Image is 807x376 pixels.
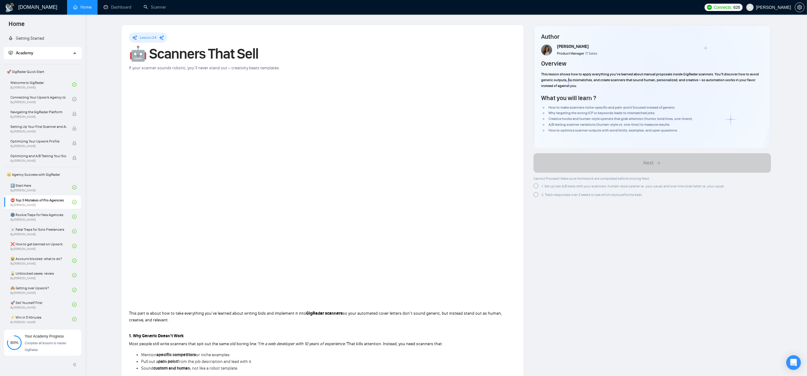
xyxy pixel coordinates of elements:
[190,366,238,371] span: , not like a robot template.
[10,313,72,326] a: ⚡ Win in 5 MinutesBy[PERSON_NAME]
[141,352,156,357] span: Mention
[9,50,33,56] span: Academy
[158,359,178,364] strong: pain point
[10,138,66,144] span: Optimizing Your Upwork Profile
[643,159,654,167] span: Next
[10,225,72,238] a: ☠️ Fatal Traps for Solo FreelancersBy[PERSON_NAME]
[72,229,77,233] span: check-circle
[347,341,443,346] span: That kills attention. Instead, you need scanners that:
[16,50,33,56] span: Academy
[541,72,759,88] span: This lesson shows how to apply everything you’ve learned about manual proposals inside GigRadar s...
[72,82,77,87] span: check-circle
[129,341,257,346] span: Most people still write scanners that spit out the same old boring line:
[140,35,156,40] span: Lesson 24
[10,239,72,253] a: ❌ How to get banned on UpworkBy[PERSON_NAME]
[10,254,72,267] a: 😭 Account blocked: what to do?By[PERSON_NAME]
[10,115,66,119] span: By [PERSON_NAME]
[541,32,763,41] h4: Author
[548,117,693,121] span: Creative hooks and human-style openers that grab attention (humor, bold lines, one-liners).
[25,342,66,352] span: Complete all lessons to master GigRadar.
[129,65,280,70] span: If your scanner sounds robotic, you’ll never stand out – creativity beats templates.
[141,359,158,364] span: Pull out a
[541,193,643,197] span: 2. Track responses over 2 weeks to see which style performs best.
[10,109,66,115] span: Navigating the GigRadar Platform
[156,352,196,357] strong: specific competitors
[10,78,72,91] a: Welcome to GigRadarBy[PERSON_NAME]
[72,185,77,190] span: check-circle
[541,45,552,56] img: tamara_levit_pic.png
[10,92,72,106] a: Connecting Your Upwork Agency to GigRadarBy[PERSON_NAME]
[144,5,166,10] a: searchScanner
[72,97,77,101] span: check-circle
[104,5,131,10] a: dashboardDashboard
[541,59,566,68] h4: Overview
[306,311,343,316] strong: GigRadar scanners
[786,355,801,370] div: Open Intercom Messenger
[141,366,153,371] span: Sound
[10,124,66,130] span: Setting Up Your First Scanner and Auto-Bidder
[72,200,77,204] span: check-circle
[795,5,804,10] span: setting
[10,130,66,133] span: By [PERSON_NAME]
[4,32,81,45] li: Getting Started
[10,298,72,311] a: 🚀 Sell Yourself FirstBy[PERSON_NAME]
[748,5,752,9] span: user
[72,141,77,145] span: lock
[129,333,184,338] strong: 1. Why Generic Doesn’t Work
[72,126,77,131] span: lock
[72,112,77,116] span: lock
[73,362,79,368] span: double-left
[714,4,732,11] span: Connects:
[10,144,66,148] span: By [PERSON_NAME]
[72,317,77,321] span: check-circle
[548,122,670,127] span: A/B testing scanner variations (human-style vs. one-liner) to measure results.
[72,156,77,160] span: lock
[72,302,77,307] span: check-circle
[541,94,596,102] h4: What you will learn ?
[7,341,22,345] span: 80%
[707,5,712,10] img: upwork-logo.png
[548,128,678,132] span: How to optimize scanner outputs with word limits, examples, and open questions.
[129,47,516,60] h1: 🤖 Scanners That Sell
[178,359,252,364] span: from the job description and lead with it.
[72,244,77,248] span: check-circle
[4,66,81,78] span: 🚀 GigRadar Quick Start
[153,366,190,371] strong: custom and human
[10,283,72,297] a: 🙈 Getting over Upwork?By[PERSON_NAME]
[9,51,13,55] span: fund-projection-screen
[257,341,347,346] em: “I’m a web developer with 10 years of experience.”
[795,2,805,12] button: setting
[557,51,584,56] span: Product Manager
[10,153,66,159] span: Optimizing and A/B Testing Your Scanner for Better Results
[72,288,77,292] span: check-circle
[4,168,81,181] span: 👑 Agency Success with GigRadar
[733,4,740,11] span: 626
[72,215,77,219] span: check-circle
[196,352,230,357] span: or niche examples.
[4,20,30,32] span: Home
[129,311,306,316] span: This part is about how to take everything you’ve learned about writing bids and implement it into
[548,111,655,115] span: Why targeting the wrong ICP or keywords leads to mismatched jobs.
[5,3,15,13] img: logo
[10,181,72,194] a: 1️⃣ Start HereBy[PERSON_NAME]
[10,210,72,223] a: 🌚 Rookie Traps for New AgenciesBy[PERSON_NAME]
[557,44,589,49] span: [PERSON_NAME]
[10,195,72,209] a: ⛔ Top 3 Mistakes of Pro AgenciesBy[PERSON_NAME]
[9,36,44,41] a: rocketGetting Started
[10,269,72,282] a: 🔓 Unblocked cases: reviewBy[PERSON_NAME]
[72,273,77,277] span: check-circle
[548,105,676,110] span: How to make scanners niche-specific and pain-point focused instead of generic.
[534,153,771,173] button: Next
[541,184,725,188] span: 1. Set up two A/B tests with your scanners: human-style opener vs. your usual, and one-line cover...
[72,258,77,263] span: check-circle
[73,5,91,10] a: homeHome
[534,176,650,181] span: Cannot Proceed! Make sure Homework are completed before clicking Next:
[795,5,805,10] a: setting
[25,334,64,338] span: Your Academy Progress
[585,51,597,56] span: IT Sales
[10,159,66,163] span: By [PERSON_NAME]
